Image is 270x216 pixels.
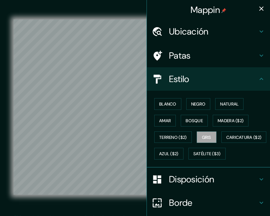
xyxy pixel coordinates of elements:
font: Blanco [159,101,176,107]
div: Borde [147,191,270,214]
button: Blanco [154,98,181,110]
font: Terreno ($2) [159,135,187,140]
div: Estilo [147,67,270,91]
button: Madera ($2) [213,115,248,127]
button: Caricatura ($2) [221,131,267,143]
font: Madera ($2) [218,118,244,123]
div: Patas [147,44,270,67]
button: Gris [197,131,216,143]
button: Negro [186,98,211,110]
font: Ubicación [169,26,209,37]
font: Patas [169,50,191,61]
button: Natural [215,98,244,110]
font: Disposición [169,173,214,185]
font: Gris [202,135,211,140]
img: pin-icon.png [221,8,226,13]
button: Azul ($2) [154,148,183,160]
font: Caricatura ($2) [226,135,262,140]
font: Satélite ($3) [193,151,221,157]
font: Bosque [186,118,203,123]
font: Natural [220,101,239,107]
font: Estilo [169,73,189,85]
font: Azul ($2) [159,151,179,157]
font: Borde [169,197,193,209]
iframe: Lanzador de widgets de ayuda [215,192,263,209]
font: Negro [191,101,206,107]
button: Satélite ($3) [188,148,226,160]
button: Terreno ($2) [154,131,192,143]
font: Mappin [191,4,220,16]
font: Amar [159,118,171,123]
canvas: Mapa [14,19,261,195]
button: Amar [154,115,176,127]
button: Bosque [181,115,208,127]
div: Disposición [147,168,270,191]
div: Ubicación [147,20,270,43]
